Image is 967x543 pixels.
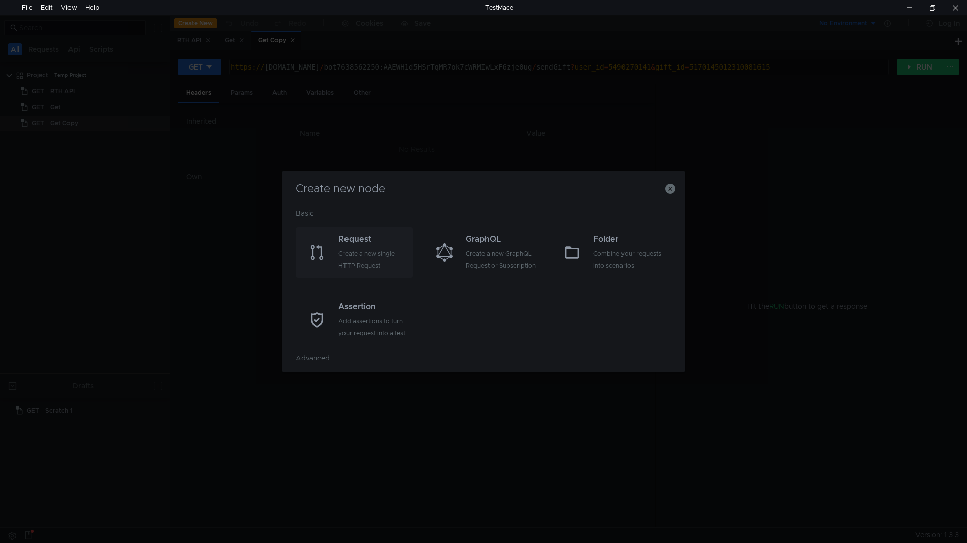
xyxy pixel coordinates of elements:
div: Create a new GraphQL Request or Subscription [466,248,538,272]
div: Assertion [338,301,410,313]
div: Basic [296,207,671,227]
h3: Create new node [294,183,673,195]
div: Add assertions to turn your request into a test [338,315,410,340]
div: Folder [593,233,665,245]
div: Request [338,233,410,245]
div: Create a new single HTTP Request [338,248,410,272]
div: Combine your requests into scenarios [593,248,665,272]
div: GraphQL [466,233,538,245]
div: Advanced [296,352,671,372]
